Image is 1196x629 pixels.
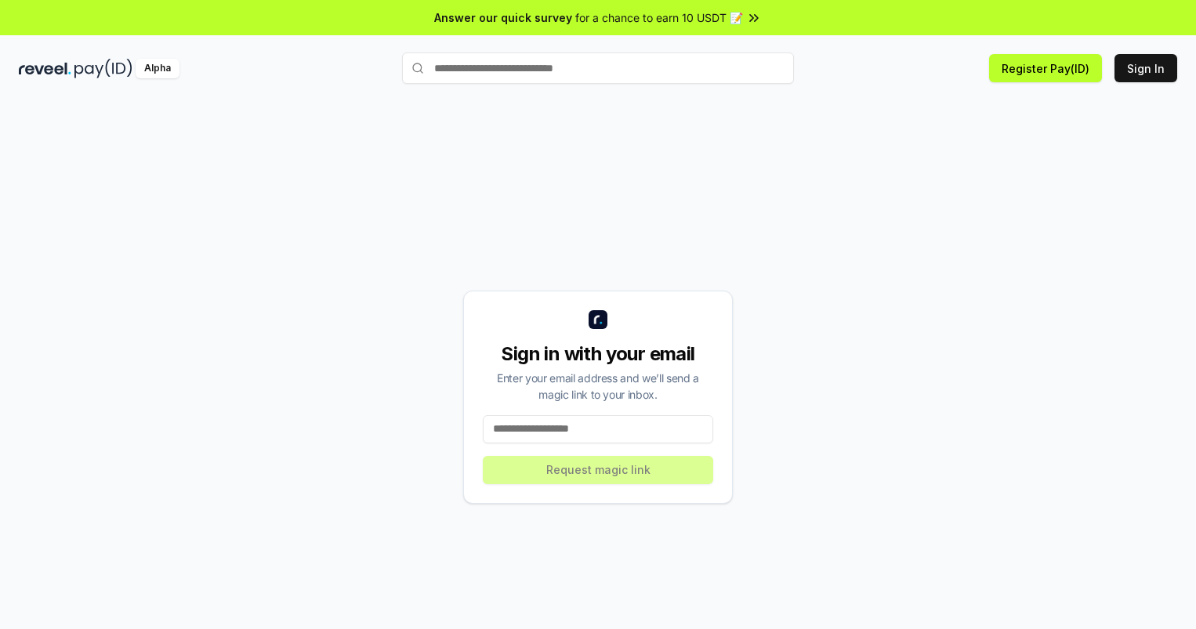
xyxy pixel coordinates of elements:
button: Register Pay(ID) [989,54,1102,82]
img: reveel_dark [19,59,71,78]
span: for a chance to earn 10 USDT 📝 [575,9,743,26]
div: Alpha [136,59,179,78]
span: Answer our quick survey [434,9,572,26]
div: Enter your email address and we’ll send a magic link to your inbox. [483,370,713,403]
img: pay_id [74,59,132,78]
button: Sign In [1114,54,1177,82]
div: Sign in with your email [483,342,713,367]
img: logo_small [589,310,607,329]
